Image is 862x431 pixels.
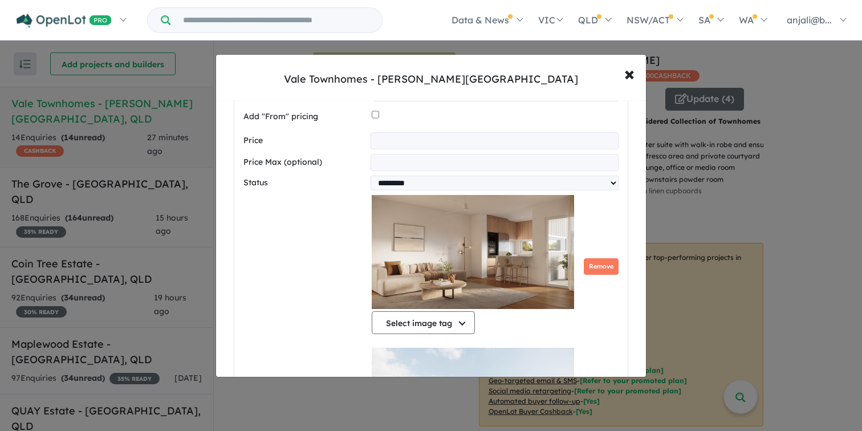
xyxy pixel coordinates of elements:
span: anjali@b... [787,14,832,26]
input: Try estate name, suburb, builder or developer [173,8,380,32]
span: × [624,61,635,86]
button: Remove [584,258,619,275]
label: Price [243,134,366,148]
img: Vale Townhomes - Bray Park - Lot 1/316 [372,195,575,309]
button: Select image tag [372,311,475,334]
label: Status [243,176,366,190]
label: Price Max (optional) [243,156,366,169]
label: Add "From" pricing [243,110,367,124]
div: Vale Townhomes - [PERSON_NAME][GEOGRAPHIC_DATA] [284,72,578,87]
img: Openlot PRO Logo White [17,14,112,28]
